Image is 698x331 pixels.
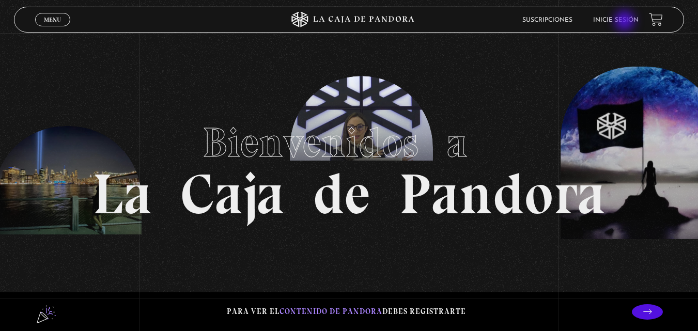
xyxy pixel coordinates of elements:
span: Cerrar [40,25,65,33]
span: contenido de Pandora [280,307,382,316]
a: Suscripciones [522,17,572,23]
h1: La Caja de Pandora [92,109,606,223]
span: Bienvenidos a [203,118,496,167]
a: View your shopping cart [649,12,663,26]
p: Para ver el debes registrarte [227,305,466,319]
span: Menu [44,17,61,23]
a: Inicie sesión [593,17,639,23]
